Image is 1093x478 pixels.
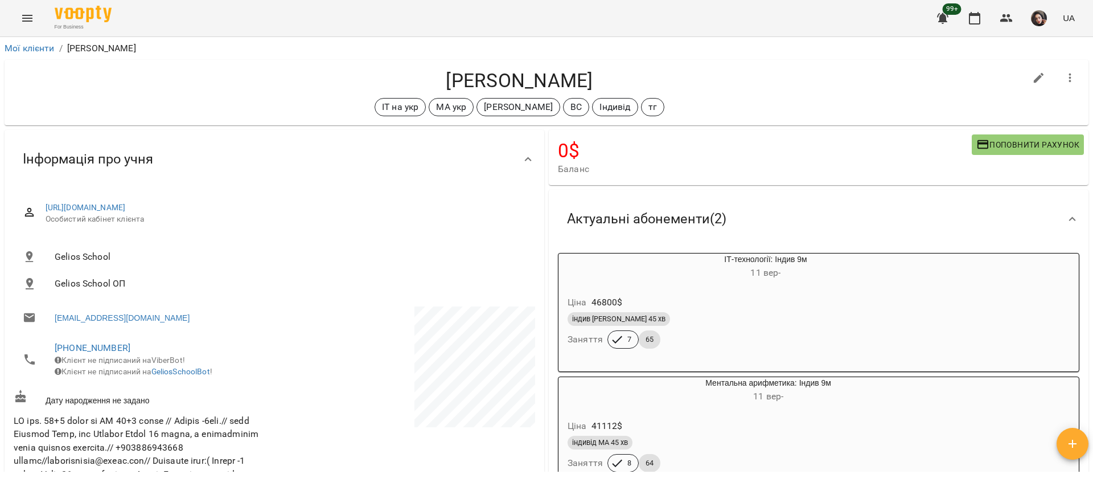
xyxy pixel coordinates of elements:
[484,100,553,114] p: [PERSON_NAME]
[591,419,623,433] p: 41112 $
[375,98,426,116] div: ІТ на укр
[5,42,1088,55] nav: breadcrumb
[55,250,526,264] span: Gelios School
[46,203,126,212] a: [URL][DOMAIN_NAME]
[621,334,638,345] span: 7
[436,100,466,114] p: МА укр
[1031,10,1047,26] img: 415cf204168fa55e927162f296ff3726.jpg
[613,254,918,281] div: ІТ-технології: Індив 9м
[563,98,589,116] div: ВС
[55,367,212,376] span: Клієнт не підписаний на !
[972,134,1084,155] button: Поповнити рахунок
[1058,7,1079,28] button: UA
[599,100,630,114] p: Індивід
[429,98,474,116] div: МА укр
[23,150,153,168] span: Інформація про учня
[59,42,63,55] li: /
[639,458,660,468] span: 64
[11,387,274,408] div: Дату народження не задано
[648,100,657,114] p: тг
[55,23,112,31] span: For Business
[568,332,603,348] h6: Заняття
[568,455,603,471] h6: Заняття
[639,334,660,345] span: 65
[570,100,582,114] p: ВС
[5,130,544,189] div: Інформація про учня
[55,6,112,22] img: Voopty Logo
[558,162,972,176] span: Баланс
[14,69,1025,92] h4: [PERSON_NAME]
[943,3,961,15] span: 99+
[613,377,923,405] div: Ментальна арифметика: Індив 9м
[55,342,130,353] a: [PHONE_NUMBER]
[55,312,190,324] a: [EMAIL_ADDRESS][DOMAIN_NAME]
[568,314,670,324] span: індив [PERSON_NAME] 45 хв
[14,5,41,32] button: Menu
[976,138,1079,152] span: Поповнити рахунок
[55,277,526,291] span: Gelios School ОП
[55,356,185,365] span: Клієнт не підписаний на ViberBot!
[1063,12,1075,24] span: UA
[591,296,623,309] p: 46800 $
[567,210,726,228] span: Актуальні абонементи ( 2 )
[568,438,632,448] span: індивід МА 45 хв
[592,98,638,116] div: Індивід
[641,98,664,116] div: тг
[750,267,780,278] span: 11 вер -
[558,377,613,405] div: Ментальна арифметика: Індив 9м
[558,139,972,162] h4: 0 $
[568,418,587,434] h6: Ціна
[568,295,587,311] h6: Ціна
[5,43,55,54] a: Мої клієнти
[46,214,526,225] span: Особистий кабінет клієнта
[476,98,560,116] div: [PERSON_NAME]
[67,42,136,55] p: [PERSON_NAME]
[753,391,783,402] span: 11 вер -
[558,254,918,362] button: ІТ-технології: Індив 9м11 вер- Ціна46800$індив [PERSON_NAME] 45 хвЗаняття765
[382,100,418,114] p: ІТ на укр
[151,367,210,376] a: GeliosSchoolBot
[621,458,638,468] span: 8
[549,190,1088,248] div: Актуальні абонементи(2)
[558,254,613,281] div: ІТ-технології: Індив 9м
